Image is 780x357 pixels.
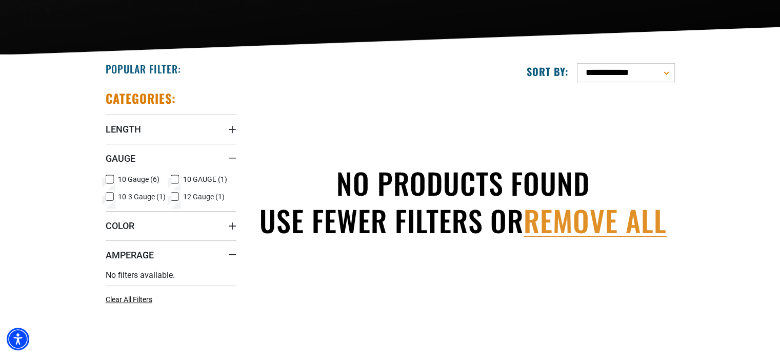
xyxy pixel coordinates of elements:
[183,176,227,183] span: 10 GAUGE (1)
[527,65,569,78] label: Sort by:
[106,240,236,269] summary: Amperage
[106,220,134,232] span: Color
[106,153,135,164] span: Gauge
[106,123,141,135] span: Length
[118,193,166,200] span: 10-3 Gauge (1)
[106,211,236,240] summary: Color
[106,144,236,173] summary: Gauge
[252,164,675,239] h2: No products found Use fewer filters or
[183,193,225,200] span: 12 Gauge (1)
[106,249,154,261] span: Amperage
[106,115,236,143] summary: Length
[106,90,176,106] h2: Categories:
[118,176,159,183] span: 10 Gauge (6)
[106,62,181,76] h2: Popular Filter:
[106,295,152,304] span: Clear All Filters
[7,328,29,350] div: Accessibility Menu
[524,202,667,239] a: remove all
[106,294,156,305] a: Clear All Filters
